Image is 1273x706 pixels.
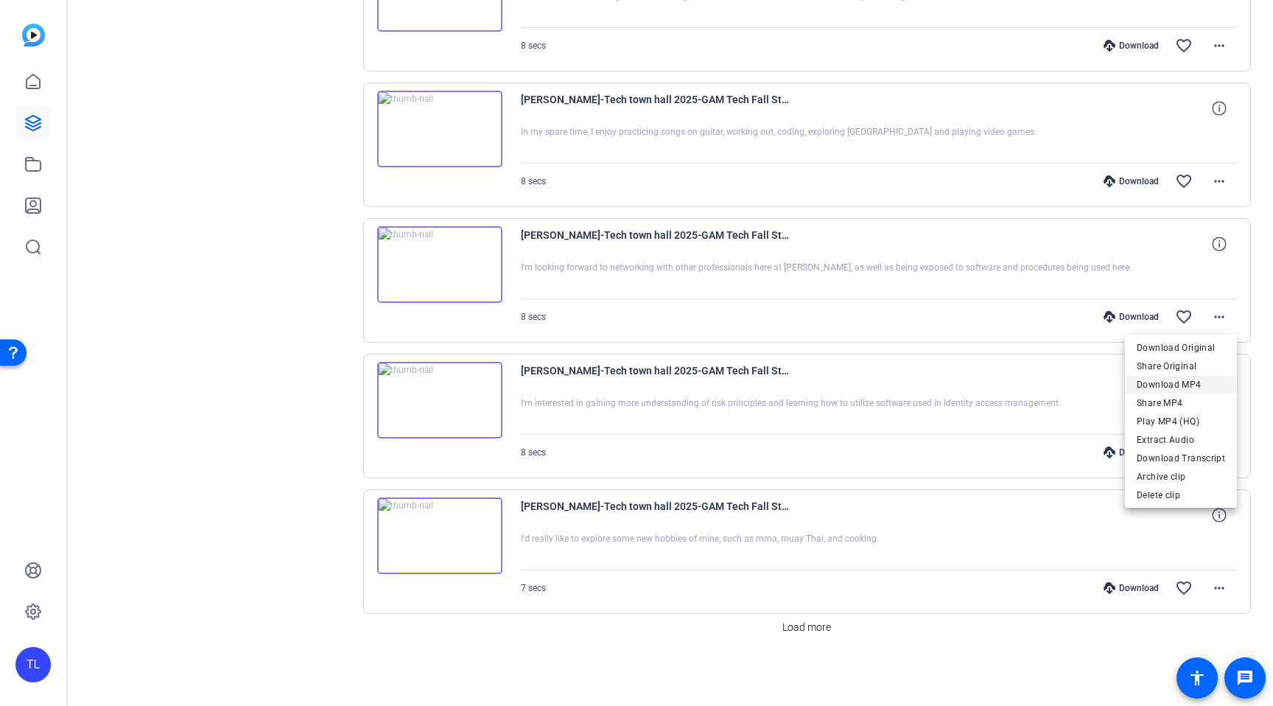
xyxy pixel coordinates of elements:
[1137,376,1225,394] span: Download MP4
[1137,468,1225,486] span: Archive clip
[1137,450,1225,467] span: Download Transcript
[1137,394,1225,412] span: Share MP4
[1137,431,1225,449] span: Extract Audio
[1137,339,1225,357] span: Download Original
[1137,413,1225,430] span: Play MP4 (HQ)
[1137,357,1225,375] span: Share Original
[1137,486,1225,504] span: Delete clip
